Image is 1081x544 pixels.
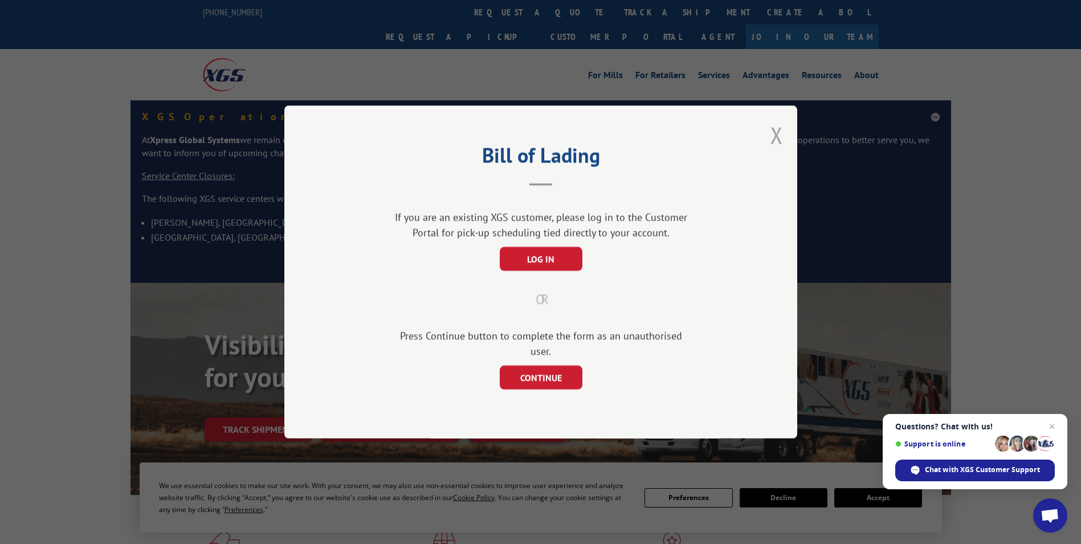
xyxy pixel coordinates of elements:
span: Chat with XGS Customer Support [895,460,1055,481]
button: LOG IN [499,247,582,271]
button: Close modal [770,120,783,150]
button: CONTINUE [499,366,582,389]
div: Press Continue button to complete the form as an unauthorised user. [390,328,692,359]
a: LOG IN [499,254,582,265]
div: OR [341,289,740,310]
span: Chat with XGS Customer Support [925,465,1040,475]
h2: Bill of Lading [341,147,740,169]
a: Open chat [1033,498,1067,533]
span: Support is online [895,440,991,448]
div: If you are an existing XGS customer, please log in to the Customer Portal for pick-up scheduling ... [390,209,692,240]
span: Questions? Chat with us! [895,422,1055,431]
